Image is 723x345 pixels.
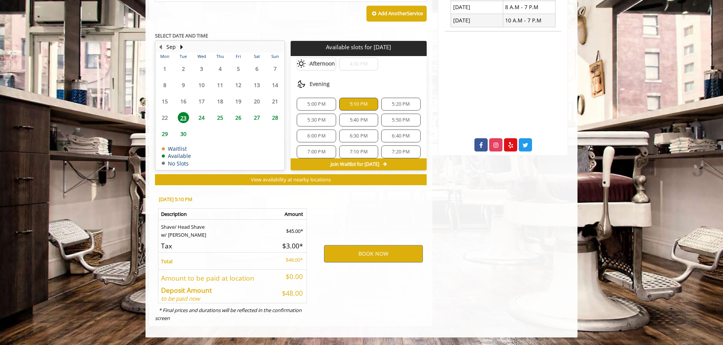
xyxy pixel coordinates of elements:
[285,211,303,217] b: Amount
[330,161,379,167] span: Join Waitlist for [DATE]
[310,61,335,67] span: Afternoon
[381,98,420,111] div: 5:20 PM
[307,101,325,107] span: 5:00 PM
[307,133,325,139] span: 6:00 PM
[156,53,174,60] th: Mon
[392,149,410,155] span: 7:20 PM
[277,242,303,250] h5: $3.00*
[159,196,192,203] b: [DATE] 5:10 PM
[310,81,330,87] span: Evening
[196,112,207,123] span: 24
[269,112,281,123] span: 28
[214,112,226,123] span: 25
[247,109,266,126] td: Select day27
[297,114,336,126] div: 5:30 PM
[339,98,378,111] div: 5:10 PM
[503,1,555,14] td: 8 A.M - 7 P.M
[381,145,420,158] div: 7:20 PM
[192,53,211,60] th: Wed
[381,114,420,126] div: 5:50 PM
[178,128,189,139] span: 30
[297,80,306,89] img: evening slots
[161,286,212,295] b: Deposit Amount
[156,126,174,142] td: Select day29
[174,109,192,126] td: Select day23
[159,128,171,139] span: 29
[297,145,336,158] div: 7:00 PM
[378,10,423,17] b: Add Another Service
[178,43,185,51] button: Next Month
[339,130,378,142] div: 6:30 PM
[324,245,423,262] button: BOOK NOW
[366,6,427,22] button: Add AnotherService
[339,145,378,158] div: 7:10 PM
[266,109,285,126] td: Select day28
[350,149,368,155] span: 7:10 PM
[157,43,163,51] button: Previous Month
[211,109,229,126] td: Select day25
[229,53,247,60] th: Fri
[277,256,303,264] p: $48.00*
[307,117,325,123] span: 5:30 PM
[161,295,200,302] i: to be paid now
[297,98,336,111] div: 5:00 PM
[251,112,263,123] span: 27
[162,161,191,166] td: No Slots
[162,146,191,151] td: Waitlist
[247,53,266,60] th: Sat
[266,53,285,60] th: Sun
[174,53,192,60] th: Tue
[161,275,272,282] h5: Amount to be paid at location
[503,14,555,27] td: 10 A.M - 7 P.M
[155,32,208,39] b: SELECT DATE AND TIME
[161,211,187,217] b: Description
[158,220,275,239] td: Shave/ Head Shave w/ [PERSON_NAME]
[350,117,368,123] span: 5:40 PM
[162,153,191,159] td: Available
[211,53,229,60] th: Thu
[277,290,303,297] h5: $48.00
[277,273,303,280] h5: $0.00
[233,112,244,123] span: 26
[166,43,176,51] button: Sep
[155,174,427,185] button: View availability at nearby locations
[178,112,189,123] span: 23
[350,101,368,107] span: 5:10 PM
[381,130,420,142] div: 6:40 PM
[229,109,247,126] td: Select day26
[350,133,368,139] span: 6:30 PM
[155,307,302,322] i: * Final prices and durations will be reflected in the confirmation screen
[307,149,325,155] span: 7:00 PM
[392,101,410,107] span: 5:20 PM
[451,1,503,14] td: [DATE]
[392,133,410,139] span: 6:40 PM
[161,242,272,250] h5: Tax
[297,130,336,142] div: 6:00 PM
[174,126,192,142] td: Select day30
[251,176,331,183] span: View availability at nearby locations
[297,59,306,68] img: afternoon slots
[392,117,410,123] span: 5:50 PM
[294,44,423,50] p: Available slots for [DATE]
[192,109,211,126] td: Select day24
[161,258,172,265] b: Total
[275,220,307,239] td: $45.00*
[451,14,503,27] td: [DATE]
[339,114,378,126] div: 5:40 PM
